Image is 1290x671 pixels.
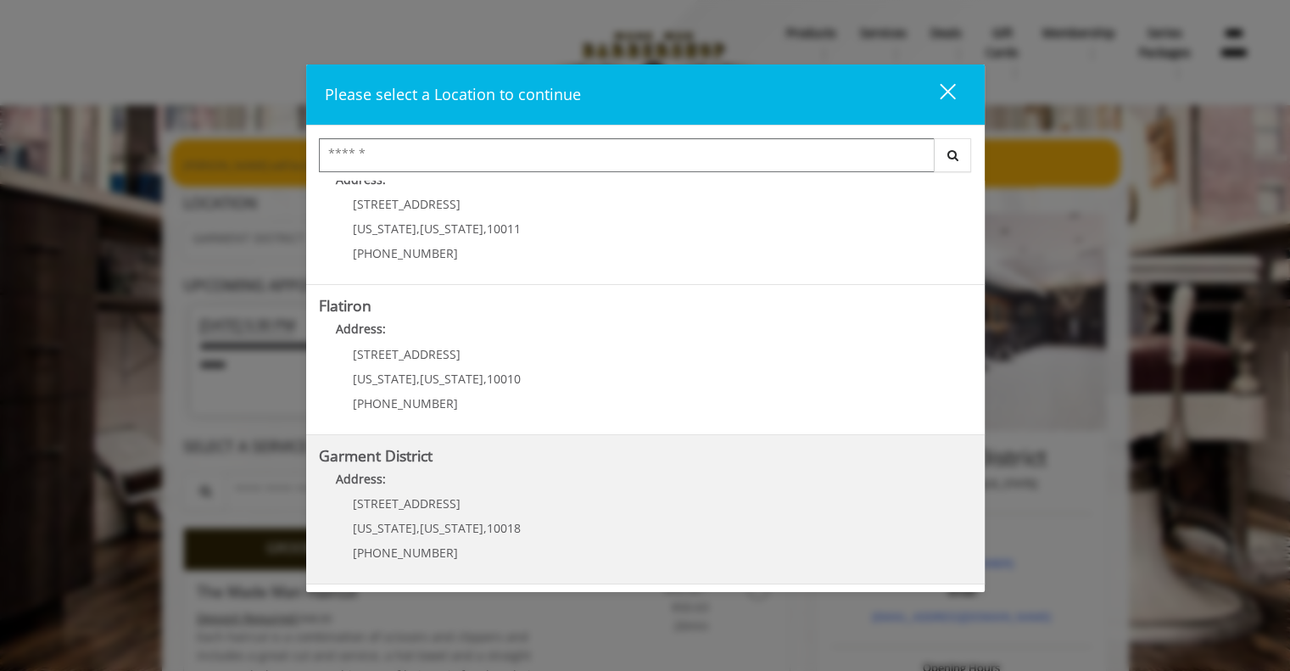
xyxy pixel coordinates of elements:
span: Please select a Location to continue [325,84,581,104]
span: , [416,520,420,536]
span: , [416,221,420,237]
i: Search button [943,149,963,161]
span: , [416,371,420,387]
span: , [483,520,487,536]
span: [US_STATE] [420,520,483,536]
span: [US_STATE] [353,520,416,536]
span: , [483,371,487,387]
span: [US_STATE] [420,371,483,387]
input: Search Center [319,138,935,172]
b: Flatiron [319,295,371,316]
span: [STREET_ADDRESS] [353,495,461,512]
button: close dialog [908,77,966,112]
div: Center Select [319,138,972,181]
span: [STREET_ADDRESS] [353,196,461,212]
b: Garment District [319,445,433,466]
div: close dialog [920,82,954,108]
span: [US_STATE] [353,221,416,237]
span: [PHONE_NUMBER] [353,545,458,561]
span: 10011 [487,221,521,237]
span: 10018 [487,520,521,536]
b: Address: [336,321,386,337]
span: 10010 [487,371,521,387]
span: [US_STATE] [420,221,483,237]
span: [US_STATE] [353,371,416,387]
span: [PHONE_NUMBER] [353,245,458,261]
span: [STREET_ADDRESS] [353,346,461,362]
b: Address: [336,471,386,487]
span: , [483,221,487,237]
span: [PHONE_NUMBER] [353,395,458,411]
b: Address: [336,171,386,187]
